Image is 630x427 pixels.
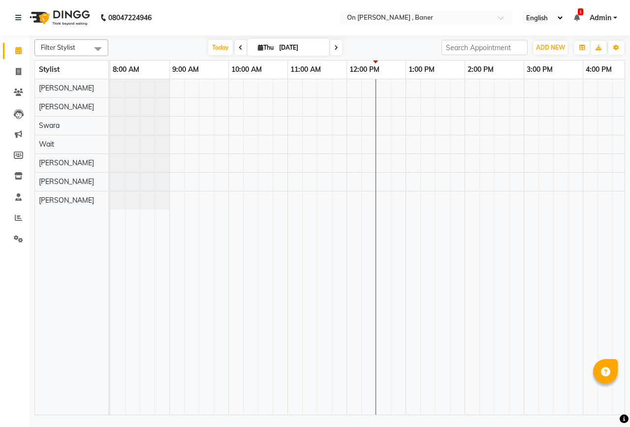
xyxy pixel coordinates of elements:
span: [PERSON_NAME] [39,84,94,92]
span: Stylist [39,65,60,74]
span: [PERSON_NAME] [39,102,94,111]
span: ADD NEW [536,44,565,51]
span: Thu [255,44,276,51]
a: 2:00 PM [465,62,496,77]
b: 08047224946 [108,4,152,31]
a: 3:00 PM [524,62,555,77]
a: 1 [574,13,580,22]
a: 1:00 PM [406,62,437,77]
a: 12:00 PM [347,62,382,77]
a: 10:00 AM [229,62,264,77]
a: 11:00 AM [288,62,323,77]
button: ADD NEW [534,41,567,55]
span: 1 [578,8,583,15]
span: Wait [39,140,54,149]
span: Admin [590,13,611,23]
input: 2025-09-04 [276,40,325,55]
img: logo [25,4,93,31]
span: Filter Stylist [41,43,75,51]
span: [PERSON_NAME] [39,158,94,167]
span: [PERSON_NAME] [39,196,94,205]
a: 4:00 PM [583,62,614,77]
span: Today [208,40,233,55]
span: [PERSON_NAME] [39,177,94,186]
iframe: chat widget [589,388,620,417]
a: 9:00 AM [170,62,201,77]
a: 8:00 AM [110,62,142,77]
span: Swara [39,121,60,130]
input: Search Appointment [441,40,528,55]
